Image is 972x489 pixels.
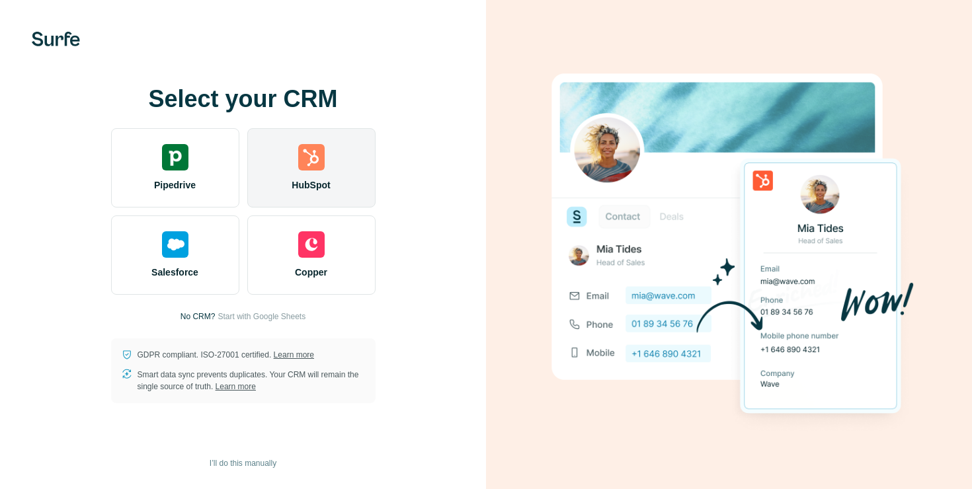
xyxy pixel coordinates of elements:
[138,349,314,361] p: GDPR compliant. ISO-27001 certified.
[210,457,276,469] span: I’ll do this manually
[32,32,80,46] img: Surfe's logo
[298,231,325,258] img: copper's logo
[544,53,914,436] img: HUBSPOT image
[151,266,198,279] span: Salesforce
[181,311,216,322] p: No CRM?
[216,382,256,391] a: Learn more
[138,369,365,393] p: Smart data sync prevents duplicates. Your CRM will remain the single source of truth.
[218,311,305,322] button: Start with Google Sheets
[111,86,376,112] h1: Select your CRM
[162,144,188,170] img: pipedrive's logo
[154,178,196,192] span: Pipedrive
[292,178,330,192] span: HubSpot
[274,350,314,359] a: Learn more
[200,453,286,473] button: I’ll do this manually
[295,266,327,279] span: Copper
[162,231,188,258] img: salesforce's logo
[298,144,325,170] img: hubspot's logo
